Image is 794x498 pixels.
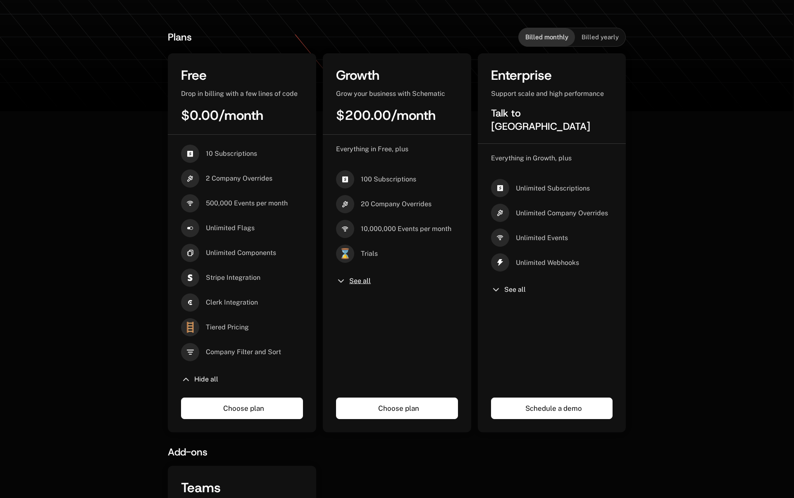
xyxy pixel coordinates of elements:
i: chevron-up [181,374,191,384]
span: Trials [361,249,378,258]
span: ⌛ [336,245,354,263]
i: filter [181,343,199,361]
span: Clerk Integration [206,298,258,307]
span: Free [181,67,207,84]
span: Unlimited Components [206,248,276,257]
span: Unlimited Webhooks [516,258,579,267]
span: 🪜 [181,318,199,336]
i: thunder [491,253,509,272]
i: chips [181,244,199,262]
span: Everything in Free, plus [336,145,408,153]
i: cashapp [181,145,199,163]
span: Unlimited Subscriptions [516,184,590,193]
span: Teams [181,479,221,496]
span: Talk to [GEOGRAPHIC_DATA] [491,107,590,133]
span: Grow your business with Schematic [336,90,445,98]
span: Unlimited Company Overrides [516,209,608,218]
span: 10,000,000 Events per month [361,224,451,234]
span: Support scale and high performance [491,90,604,98]
span: / month [391,107,436,124]
span: Enterprise [491,67,552,84]
span: See all [504,286,526,293]
i: signal [336,220,354,238]
span: 100 Subscriptions [361,175,416,184]
span: Everything in Growth, plus [491,154,572,162]
i: boolean-on [181,219,199,237]
span: Stripe Integration [206,273,260,282]
span: Hide all [194,376,218,383]
i: chevron-down [336,276,346,286]
i: cashapp [491,179,509,197]
i: chevron-down [491,285,501,295]
span: 2 Company Overrides [206,174,272,183]
span: Billed monthly [525,33,568,41]
span: 500,000 Events per month [206,199,288,208]
span: 20 Company Overrides [361,200,432,209]
span: Unlimited Events [516,234,568,243]
span: Company Filter and Sort [206,348,281,357]
span: $0.00 [181,107,219,124]
a: Schedule a demo [491,398,613,419]
span: $200.00 [336,107,391,124]
span: Drop in billing with a few lines of code [181,90,298,98]
span: 10 Subscriptions [206,149,257,158]
span: Unlimited Flags [206,224,255,233]
span: Billed yearly [582,33,619,41]
span: Add-ons [168,446,207,459]
i: cashapp [336,170,354,188]
span: Growth [336,67,379,84]
i: hammer [336,195,354,213]
i: hammer [181,169,199,188]
span: See all [349,278,371,284]
span: Tiered Pricing [206,323,249,332]
span: Plans [168,31,192,44]
span: / month [219,107,263,124]
i: signal [491,229,509,247]
i: hammer [491,204,509,222]
i: signal [181,194,199,212]
a: Choose plan [336,398,458,419]
i: stripe [181,269,199,287]
a: Choose plan [181,398,303,419]
i: clerk [181,293,199,312]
